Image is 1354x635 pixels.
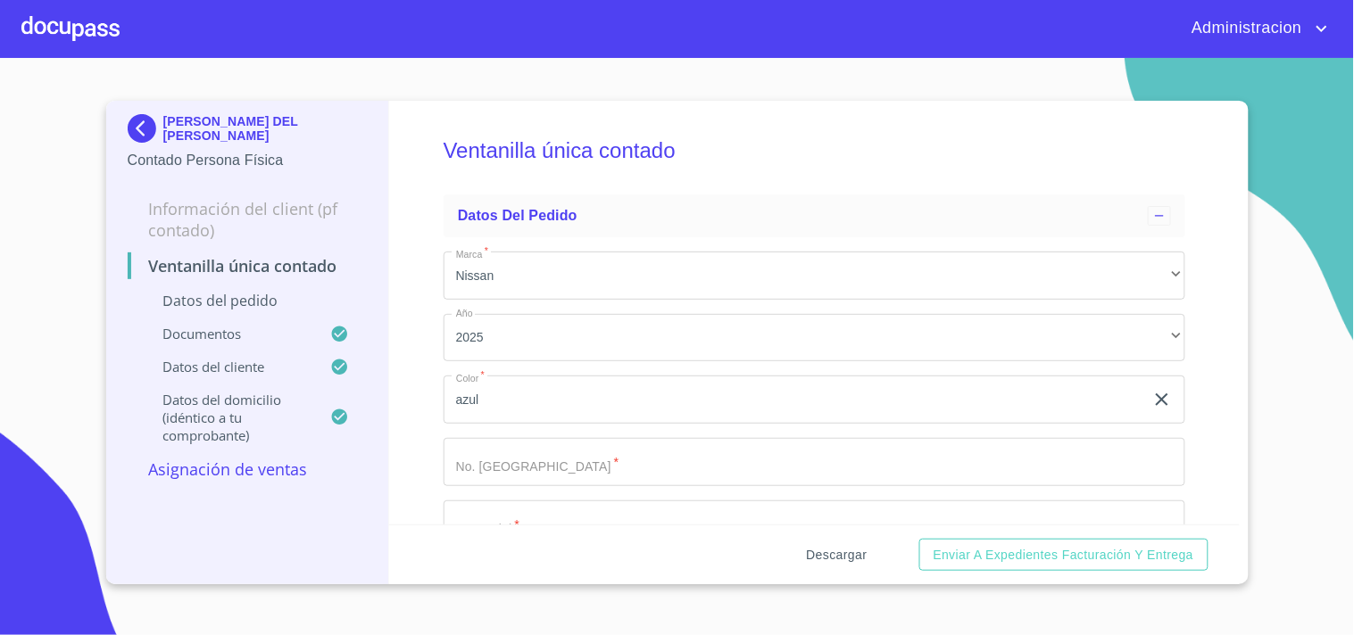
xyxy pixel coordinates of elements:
[1151,389,1173,410] button: clear input
[128,458,368,480] p: Asignación de Ventas
[128,255,368,276] p: Ventanilla única contado
[444,314,1185,362] div: 2025
[128,291,368,310] p: Datos del pedido
[458,208,577,223] span: Datos del pedido
[128,198,368,241] p: Información del Client (PF contado)
[128,114,368,150] div: [PERSON_NAME] DEL [PERSON_NAME]
[128,358,331,375] p: Datos del cliente
[128,150,368,171] p: Contado Persona Física
[807,544,868,566] span: Descargar
[444,252,1185,300] div: Nissan
[800,539,875,572] button: Descargar
[128,325,331,342] p: Documentos
[444,194,1185,237] div: Datos del pedido
[919,539,1209,572] button: Enviar a Expedientes Facturación y Entrega
[1178,14,1333,43] button: account of current user
[444,114,1185,187] h5: Ventanilla única contado
[128,114,163,143] img: Docupass spot blue
[1178,14,1311,43] span: Administracion
[163,114,368,143] p: [PERSON_NAME] DEL [PERSON_NAME]
[128,391,331,444] p: Datos del domicilio (idéntico a tu comprobante)
[934,544,1194,566] span: Enviar a Expedientes Facturación y Entrega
